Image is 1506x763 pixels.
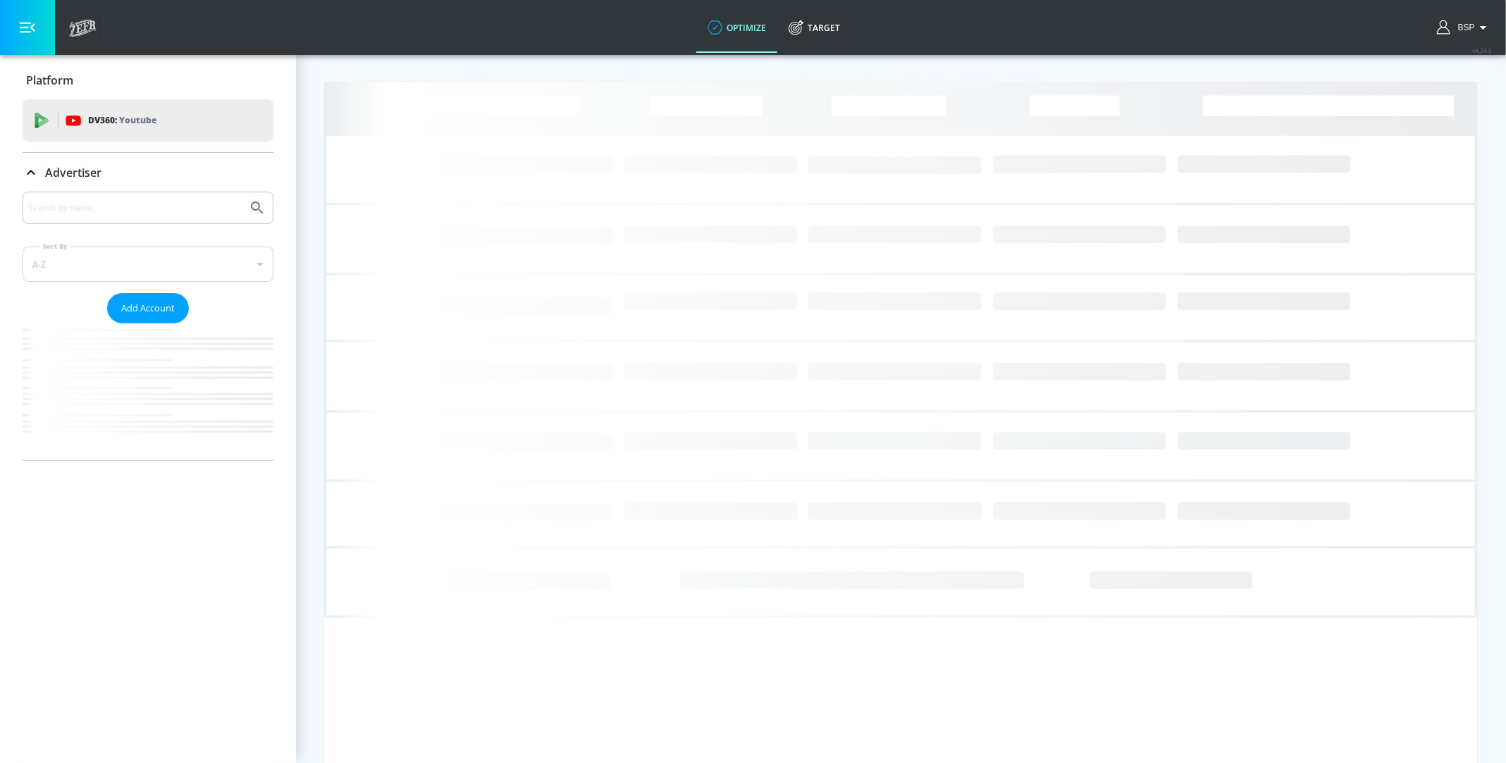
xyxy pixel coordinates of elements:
span: v 4.24.0 [1472,46,1492,54]
div: A-Z [23,247,273,282]
a: Target [777,2,851,53]
div: Advertiser [23,192,273,460]
p: Advertiser [45,165,101,180]
input: Search by name [28,199,242,217]
button: Add Account [107,293,189,323]
nav: list of Advertiser [23,323,273,460]
a: optimize [696,2,777,53]
label: Sort By [40,242,70,251]
span: Add Account [121,300,175,316]
div: Platform [23,61,273,100]
p: Youtube [119,113,156,128]
div: Advertiser [23,153,273,192]
p: DV360: [88,113,156,128]
button: BSP [1437,19,1492,36]
p: Platform [26,73,73,88]
div: DV360: Youtube [23,99,273,142]
span: login as: bsp_linking@zefr.com [1452,23,1475,32]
